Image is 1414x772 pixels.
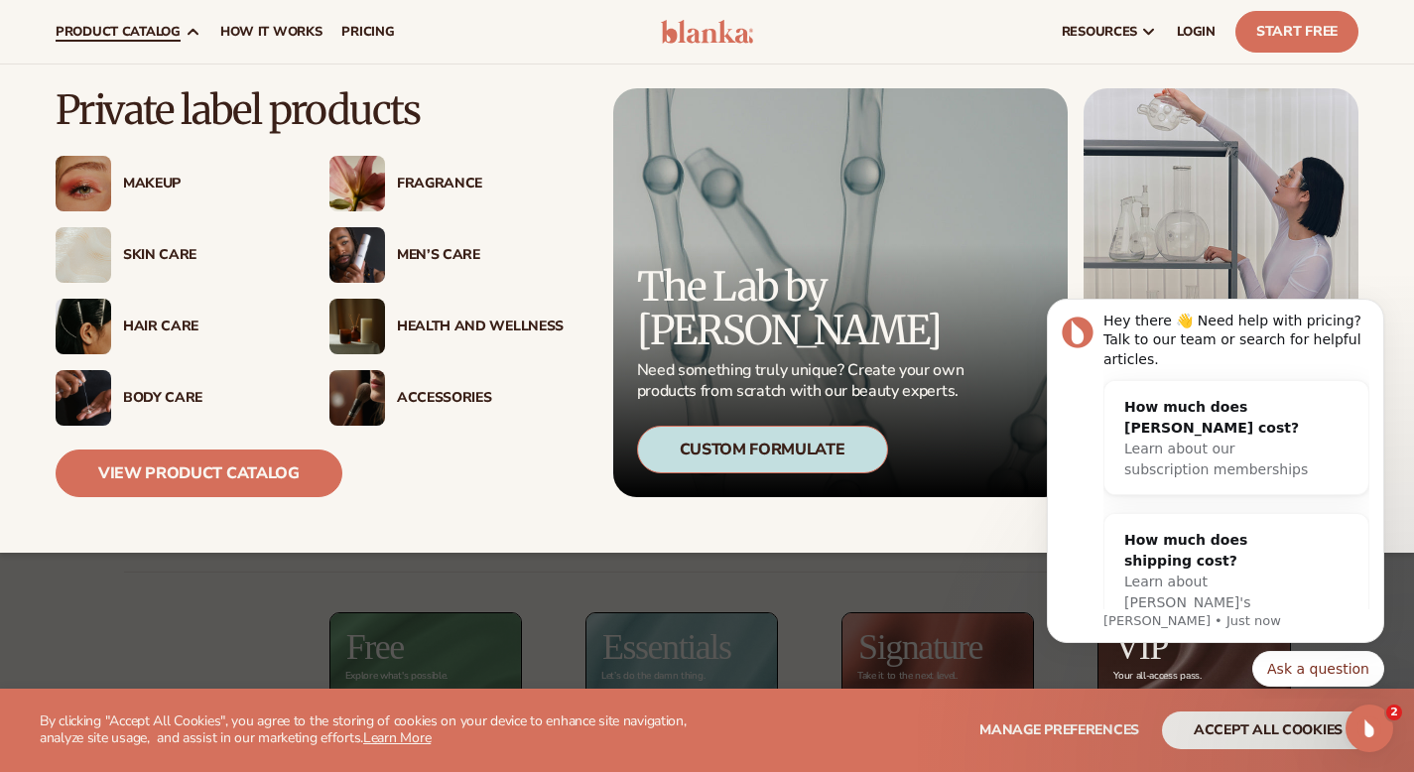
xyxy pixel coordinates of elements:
span: How It Works [220,24,322,40]
span: 2 [1386,705,1402,720]
p: Need something truly unique? Create your own products from scratch with our beauty experts. [637,360,970,402]
div: Fragrance [397,176,564,193]
img: logo [661,20,754,44]
img: Pink blooming flower. [329,156,385,211]
p: The Lab by [PERSON_NAME] [637,265,970,352]
div: Accessories [397,390,564,407]
span: Manage preferences [979,720,1139,739]
img: Female hair pulled back with clips. [56,299,111,354]
iframe: Intercom live chat [1346,705,1393,752]
iframe: Intercom notifications message [1017,282,1414,699]
img: Female with glitter eye makeup. [56,156,111,211]
div: Makeup [123,176,290,193]
a: View Product Catalog [56,450,342,497]
a: Microscopic product formula. The Lab by [PERSON_NAME] Need something truly unique? Create your ow... [613,88,1069,497]
div: Hair Care [123,319,290,335]
p: By clicking "Accept All Cookies", you agree to the storing of cookies on your device to enhance s... [40,713,732,747]
a: Female with makeup brush. Accessories [329,370,564,426]
span: product catalog [56,24,181,40]
a: Start Free [1235,11,1358,53]
div: Custom Formulate [637,426,888,473]
div: Body Care [123,390,290,407]
a: Male hand applying moisturizer. Body Care [56,370,290,426]
img: Candles and incense on table. [329,299,385,354]
div: Skin Care [123,247,290,264]
div: Men’s Care [397,247,564,264]
p: Private label products [56,88,564,132]
span: LOGIN [1177,24,1216,40]
img: Female in lab with equipment. [1084,88,1358,497]
a: Learn More [363,728,431,747]
img: Male hand applying moisturizer. [56,370,111,426]
a: Candles and incense on table. Health And Wellness [329,299,564,354]
a: Female hair pulled back with clips. Hair Care [56,299,290,354]
span: resources [1062,24,1137,40]
a: Cream moisturizer swatch. Skin Care [56,227,290,283]
img: Male holding moisturizer bottle. [329,227,385,283]
div: Health And Wellness [397,319,564,335]
img: Female with makeup brush. [329,370,385,426]
button: Manage preferences [979,711,1139,749]
span: pricing [341,24,394,40]
img: Cream moisturizer swatch. [56,227,111,283]
a: Male holding moisturizer bottle. Men’s Care [329,227,564,283]
button: accept all cookies [1162,711,1374,749]
a: Pink blooming flower. Fragrance [329,156,564,211]
a: Female with glitter eye makeup. Makeup [56,156,290,211]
